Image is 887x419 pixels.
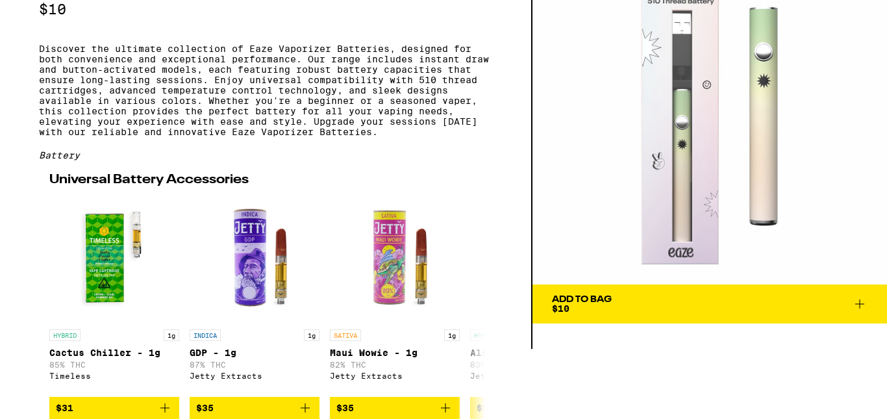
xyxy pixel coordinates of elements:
p: Discover the ultimate collection of Eaze Vaporizer Batteries, designed for both convenience and e... [39,44,492,137]
p: GDP - 1g [190,348,319,358]
button: Add to bag [330,397,460,419]
div: Jetty Extracts [330,372,460,380]
span: $35 [336,403,354,413]
a: Open page for Alien OG - 1g from Jetty Extracts [470,193,600,397]
p: Cactus Chiller - 1g [49,348,179,358]
img: Jetty Extracts - Maui Wowie - 1g [330,193,460,323]
p: Alien OG - 1g [470,348,600,358]
button: Add to bag [190,397,319,419]
p: 1g [304,329,319,341]
button: Add to bag [470,397,600,419]
p: SATIVA [330,329,361,341]
p: Maui Wowie - 1g [330,348,460,358]
p: HYBRID [470,329,501,341]
button: Add to bag [49,397,179,419]
img: Jetty Extracts - Alien OG - 1g [470,193,600,323]
p: 1g [444,329,460,341]
p: INDICA [190,329,221,341]
button: Add To Bag$10 [532,285,887,324]
span: $10 [552,303,569,314]
a: Open page for Cactus Chiller - 1g from Timeless [49,193,179,397]
span: $35 [477,403,494,413]
p: HYBRID [49,329,81,341]
span: $35 [196,403,214,413]
span: $31 [56,403,73,413]
a: Open page for GDP - 1g from Jetty Extracts [190,193,319,397]
h2: Universal Battery Accessories [49,173,482,186]
p: 82% THC [330,361,460,369]
div: Jetty Extracts [190,372,319,380]
img: Timeless - Cactus Chiller - 1g [49,193,179,323]
div: Add To Bag [552,295,612,304]
img: Jetty Extracts - GDP - 1g [190,193,319,323]
p: 85% THC [49,361,179,369]
p: 87% THC [190,361,319,369]
p: 1g [164,329,179,341]
div: Jetty Extracts [470,372,600,380]
div: Battery [39,150,492,160]
a: Open page for Maui Wowie - 1g from Jetty Extracts [330,193,460,397]
p: $10 [39,1,492,18]
div: Timeless [49,372,179,380]
p: 83% THC [470,361,600,369]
